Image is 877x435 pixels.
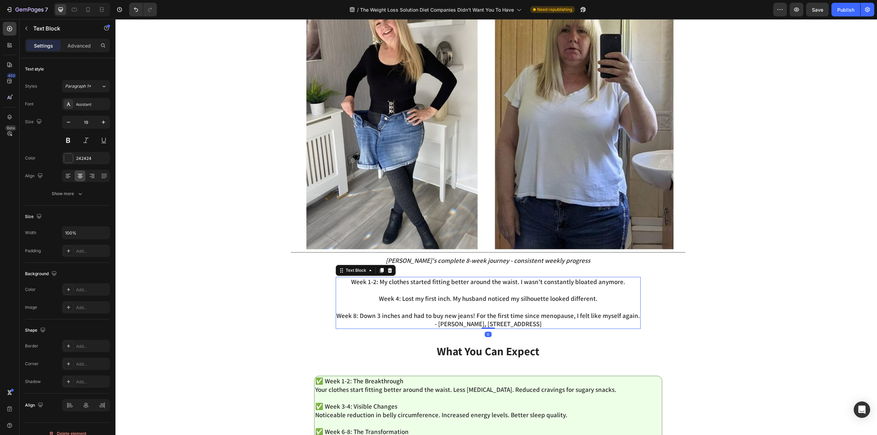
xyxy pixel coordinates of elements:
p: Week 1-2: My clothes started fitting better around the waist. I wasn't constantly bloated anymore. [221,258,524,267]
span: / [357,6,359,13]
div: Padding [25,248,41,254]
div: Assistant [76,101,108,107]
span: Need republishing [537,7,572,13]
div: Color [25,286,36,293]
div: Publish [837,6,854,13]
div: Border [25,343,38,349]
div: Undo/Redo [129,3,157,16]
i: [PERSON_NAME]'s complete 8-week journey - consistent weekly progress [270,237,475,245]
p: Your clothes start fitting better around the waist. Less [MEDICAL_DATA]. Reduced cravings for sug... [200,366,546,375]
div: Add... [76,379,108,385]
div: Font [25,101,34,107]
p: Week 4: Lost my first inch. My husband noticed my silhouette looked different. [221,275,524,284]
div: Beta [5,125,16,131]
div: Show more [52,190,84,197]
p: ✅ Week 1-2: The Breakthrough [200,358,546,366]
button: Show more [25,188,110,200]
div: Text style [25,66,44,72]
span: Paragraph 1* [65,83,91,89]
p: ✅ Week 3-4: Visible Changes [200,383,546,392]
div: Shadow [25,379,41,385]
div: 242424 [76,155,108,162]
div: Corner [25,361,39,367]
div: Image [25,304,37,310]
input: Auto [62,227,110,239]
div: Add... [76,343,108,349]
div: Align [25,401,45,410]
p: Text Block [33,24,91,33]
p: ✅ Week 6-8: The Transformation [200,408,546,417]
div: Open Intercom Messenger [854,401,870,418]
div: Background [25,269,58,279]
span: The Weight Loss Solution Diet Companies Didn't Want You To Have [360,6,514,13]
div: Color [25,155,36,161]
div: Text Block [229,248,252,254]
div: 450 [7,73,16,78]
div: Add... [76,305,108,311]
p: Settings [34,42,53,49]
strong: What You Can Expect [321,324,424,339]
button: Save [806,3,829,16]
div: Add... [76,361,108,367]
p: Noticeable reduction in belly circumference. Increased energy levels. Better sleep quality. [200,392,546,400]
button: Publish [831,3,860,16]
span: Save [812,7,823,13]
div: 0 [369,312,376,318]
div: Size [25,212,43,221]
p: Week 8: Down 3 inches and had to buy new jeans! For the first time since menopause, I felt like m... [221,292,524,309]
div: Size [25,117,43,127]
div: Width [25,230,36,236]
div: Styles [25,83,37,89]
p: Advanced [67,42,91,49]
p: 7 [45,5,48,14]
button: Paragraph 1* [62,80,110,92]
div: Add... [76,287,108,293]
button: 7 [3,3,51,16]
div: Align [25,171,44,181]
div: Add... [76,248,108,254]
div: Shape [25,326,47,335]
iframe: Design area [115,19,877,435]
